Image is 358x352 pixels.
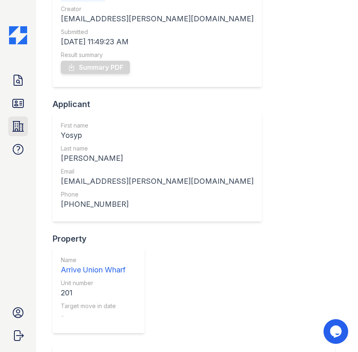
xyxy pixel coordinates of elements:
[53,98,268,110] div: Applicant
[61,264,125,276] div: Arrive Union Wharf
[61,287,125,299] div: 201
[61,144,254,153] div: Last name
[61,176,254,187] div: [EMAIL_ADDRESS][PERSON_NAME][DOMAIN_NAME]
[9,26,27,44] img: CE_Icon_Blue-c292c112584629df590d857e76928e9f676e5b41ef8f769ba2f05ee15b207248.png
[61,167,254,176] div: Email
[61,36,254,48] div: [DATE] 11:49:23 AM
[61,256,125,264] div: Name
[61,28,254,36] div: Submitted
[61,302,125,310] div: Target move in date
[61,190,254,199] div: Phone
[61,279,125,287] div: Unit number
[61,256,125,276] a: Name Arrive Union Wharf
[323,319,350,344] iframe: chat widget
[61,153,254,164] div: [PERSON_NAME]
[61,13,254,25] div: [EMAIL_ADDRESS][PERSON_NAME][DOMAIN_NAME]
[61,310,125,322] div: -
[61,199,254,210] div: [PHONE_NUMBER]
[61,5,254,13] div: Creator
[61,121,254,130] div: First name
[61,130,254,141] div: Yosyp
[61,51,254,59] div: Result summary
[53,233,151,245] div: Property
